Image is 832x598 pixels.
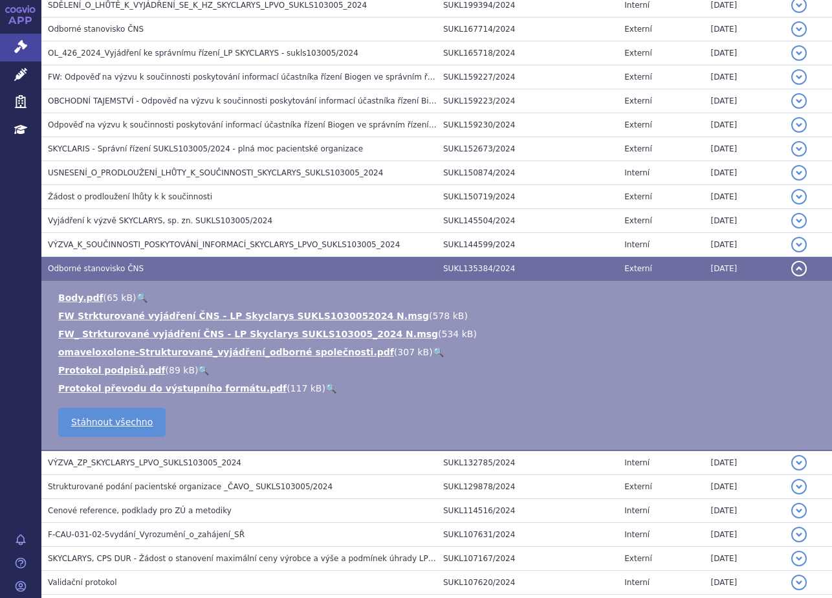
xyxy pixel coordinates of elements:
[48,458,241,467] span: VÝZVA_ZP_SKYCLARYS_LPVO_SUKLS103005_2024
[624,25,651,34] span: Externí
[48,240,400,249] span: VÝZVA_K_SOUČINNOSTI_POSKYTOVÁNÍ_INFORMACÍ_SKYCLARYS_LPVO_SUKLS103005_2024
[624,1,650,10] span: Interní
[705,113,785,137] td: [DATE]
[48,25,144,34] span: Odborné stanovisko ČNS
[198,365,209,375] a: 🔍
[437,257,618,281] td: SUKL135384/2024
[437,41,618,65] td: SUKL165718/2024
[58,365,166,375] a: Protokol podpisů.pdf
[442,329,474,339] span: 534 kB
[137,293,148,303] a: 🔍
[58,311,429,321] a: FW Strkturované vyjádření ČNS - LP Skyclarys SUKLS1030052024 N.msg
[705,209,785,233] td: [DATE]
[791,261,807,276] button: detail
[48,506,232,515] span: Cenové reference, podklady pro ZÚ a metodiky
[437,523,618,547] td: SUKL107631/2024
[705,89,785,113] td: [DATE]
[48,264,144,273] span: Odborné stanovisko ČNS
[437,65,618,89] td: SUKL159227/2024
[58,346,819,359] li: ( )
[58,347,394,357] a: omaveloxolone-Strukturované_vyjádření_odborné společnosti.pdf
[791,551,807,566] button: detail
[169,365,195,375] span: 89 kB
[437,113,618,137] td: SUKL159230/2024
[437,233,618,257] td: SUKL144599/2024
[48,554,573,563] span: SKYCLARYS, CPS DUR - Žádost o stanovení maximální ceny výrobce a výše a podmínek úhrady LPVO_dopl...
[705,499,785,523] td: [DATE]
[48,530,245,539] span: F-CAU-031-02-5vydání_Vyrozumění_o_zahájení_SŘ
[48,1,367,10] span: SDĚLENÍ_O_LHŮTĚ_K_VYJÁDŘENÍ_SE_K_HZ_SKYCLARYS_LPVO_SUKLS103005_2024
[705,571,785,595] td: [DATE]
[791,237,807,252] button: detail
[437,475,618,499] td: SUKL129878/2024
[624,192,651,201] span: Externí
[624,482,651,491] span: Externí
[48,192,212,201] span: Žádost o prodloužení lhůty k k součinnosti
[624,240,650,249] span: Interní
[58,382,819,395] li: ( )
[791,213,807,228] button: detail
[624,49,651,58] span: Externí
[437,161,618,185] td: SUKL150874/2024
[107,293,133,303] span: 65 kB
[624,530,650,539] span: Interní
[705,523,785,547] td: [DATE]
[705,17,785,41] td: [DATE]
[48,144,363,153] span: SKYCLARIS - Správní řízení SUKLS103005/2024 - plná moc pacientské organizace
[624,554,651,563] span: Externí
[290,383,322,393] span: 117 kB
[437,571,618,595] td: SUKL107620/2024
[437,137,618,161] td: SUKL152673/2024
[433,347,444,357] a: 🔍
[705,257,785,281] td: [DATE]
[624,96,651,105] span: Externí
[48,49,358,58] span: OL_426_2024_Vyjádření ke správnímu řízení_LP SKYCLARYS - sukls103005/2024
[705,161,785,185] td: [DATE]
[791,21,807,37] button: detail
[325,383,336,393] a: 🔍
[437,185,618,209] td: SUKL150719/2024
[48,120,536,129] span: Odpověď na výzvu k součinnosti poskytování informací účastníka řízení Biogen ve správním řízení s...
[624,72,651,82] span: Externí
[624,216,651,225] span: Externí
[791,117,807,133] button: detail
[437,209,618,233] td: SUKL145504/2024
[58,408,166,437] a: Stáhnout všechno
[624,120,651,129] span: Externí
[397,347,429,357] span: 307 kB
[437,547,618,571] td: SUKL107167/2024
[58,293,104,303] a: Body.pdf
[791,503,807,518] button: detail
[705,450,785,475] td: [DATE]
[48,578,117,587] span: Validační protokol
[791,165,807,181] button: detail
[624,144,651,153] span: Externí
[624,506,650,515] span: Interní
[48,216,272,225] span: Vyjádření k výzvě SKYCLARYS, sp. zn. SUKLS103005/2024
[791,69,807,85] button: detail
[624,578,650,587] span: Interní
[624,264,651,273] span: Externí
[791,527,807,542] button: detail
[791,575,807,590] button: detail
[624,458,650,467] span: Interní
[791,479,807,494] button: detail
[48,482,333,491] span: Strukturované podání pacientské organizace _ČAVO_ SUKLS103005/2024
[624,168,650,177] span: Interní
[58,327,819,340] li: ( )
[791,141,807,157] button: detail
[705,185,785,209] td: [DATE]
[705,233,785,257] td: [DATE]
[48,168,383,177] span: USNESENÍ_O_PRODLOUŽENÍ_LHŮTY_K_SOUČINNOSTI_SKYCLARYS_SUKLS103005_2024
[58,364,819,377] li: ( )
[437,450,618,475] td: SUKL132785/2024
[437,499,618,523] td: SUKL114516/2024
[437,17,618,41] td: SUKL167714/2024
[705,65,785,89] td: [DATE]
[58,291,819,304] li: ( )
[437,89,618,113] td: SUKL159223/2024
[58,309,819,322] li: ( )
[791,455,807,471] button: detail
[791,93,807,109] button: detail
[58,329,438,339] a: FW_ Strkturované vyjádření ČNS - LP Skyclarys SUKLS103005_2024 N.msg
